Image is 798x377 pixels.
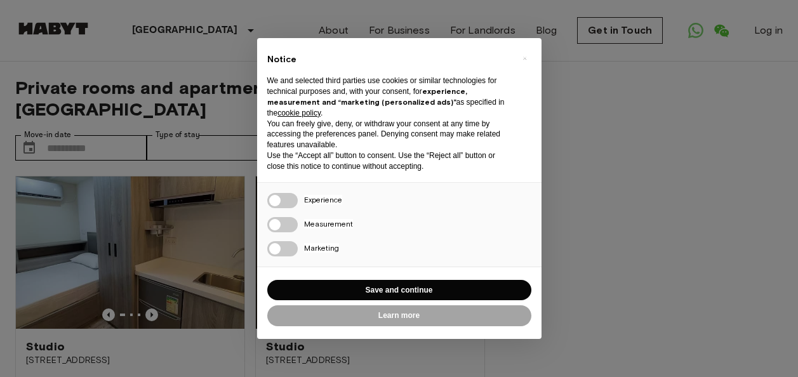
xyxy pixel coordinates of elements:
p: You can freely give, deny, or withdraw your consent at any time by accessing the preferences pane... [267,119,511,150]
span: Measurement [304,219,353,228]
span: Experience [304,195,342,204]
button: Close this notice [515,48,535,69]
span: Marketing [304,243,339,253]
p: Use the “Accept all” button to consent. Use the “Reject all” button or close this notice to conti... [267,150,511,172]
a: cookie policy [277,109,321,117]
button: Save and continue [267,280,531,301]
strong: experience, measurement and “marketing (personalized ads)” [267,86,467,107]
p: We and selected third parties use cookies or similar technologies for technical purposes and, wit... [267,76,511,118]
h2: Notice [267,53,511,66]
span: × [522,51,527,66]
button: Learn more [267,305,531,326]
